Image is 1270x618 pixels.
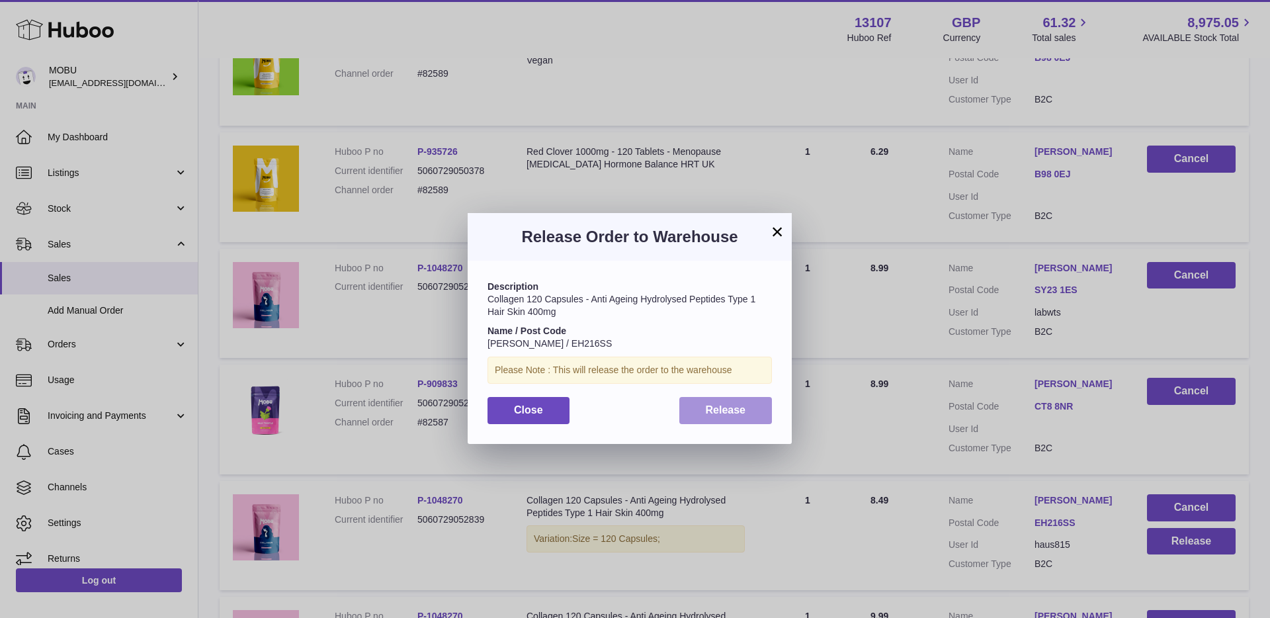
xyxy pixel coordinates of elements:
strong: Description [487,281,538,292]
span: [PERSON_NAME] / EH216SS [487,338,612,349]
button: Release [679,397,773,424]
div: Please Note : This will release the order to the warehouse [487,357,772,384]
span: Collagen 120 Capsules - Anti Ageing Hydrolysed Peptides Type 1 Hair Skin 400mg [487,294,755,317]
strong: Name / Post Code [487,326,566,336]
h3: Release Order to Warehouse [487,226,772,247]
span: Close [514,404,543,416]
button: Close [487,397,570,424]
span: Release [706,404,746,416]
button: × [769,224,785,240]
